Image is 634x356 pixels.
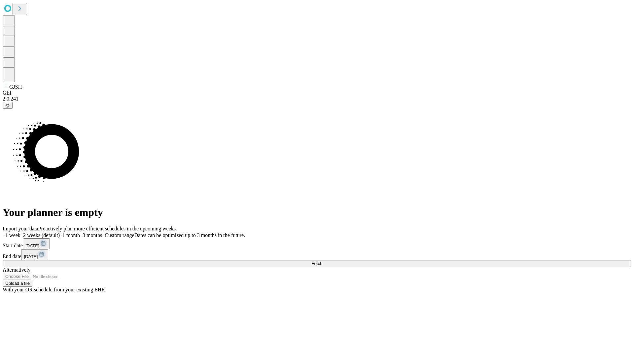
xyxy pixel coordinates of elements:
span: Custom range [105,232,134,238]
button: [DATE] [21,249,48,260]
span: 3 months [83,232,102,238]
span: Proactively plan more efficient schedules in the upcoming weeks. [38,226,177,231]
span: Alternatively [3,267,30,273]
h1: Your planner is empty [3,206,631,219]
span: GJSH [9,84,22,90]
button: @ [3,102,13,109]
span: 1 month [62,232,80,238]
span: 2 weeks (default) [23,232,60,238]
button: [DATE] [23,238,50,249]
button: Upload a file [3,280,32,287]
span: [DATE] [25,243,39,248]
div: GEI [3,90,631,96]
span: @ [5,103,10,108]
div: Start date [3,238,631,249]
span: Fetch [311,261,322,266]
span: With your OR schedule from your existing EHR [3,287,105,292]
span: [DATE] [24,254,38,259]
span: Dates can be optimized up to 3 months in the future. [134,232,245,238]
span: 1 week [5,232,20,238]
button: Fetch [3,260,631,267]
div: 2.0.241 [3,96,631,102]
div: End date [3,249,631,260]
span: Import your data [3,226,38,231]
